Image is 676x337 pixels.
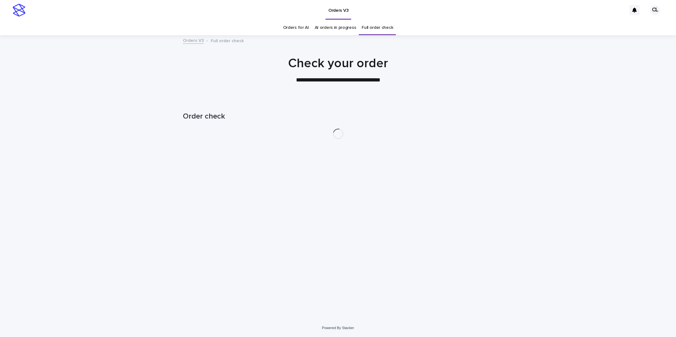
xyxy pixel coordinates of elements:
img: stacker-logo-s-only.png [13,4,25,16]
a: Orders V3 [183,36,204,44]
h1: Check your order [183,56,493,71]
a: Orders for AI [283,20,309,35]
a: AI orders in progress [315,20,356,35]
div: CL [650,5,660,15]
a: Full order check [362,20,393,35]
h1: Order check [183,112,493,121]
a: Powered By Stacker [322,326,354,330]
p: Full order check [211,37,244,44]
